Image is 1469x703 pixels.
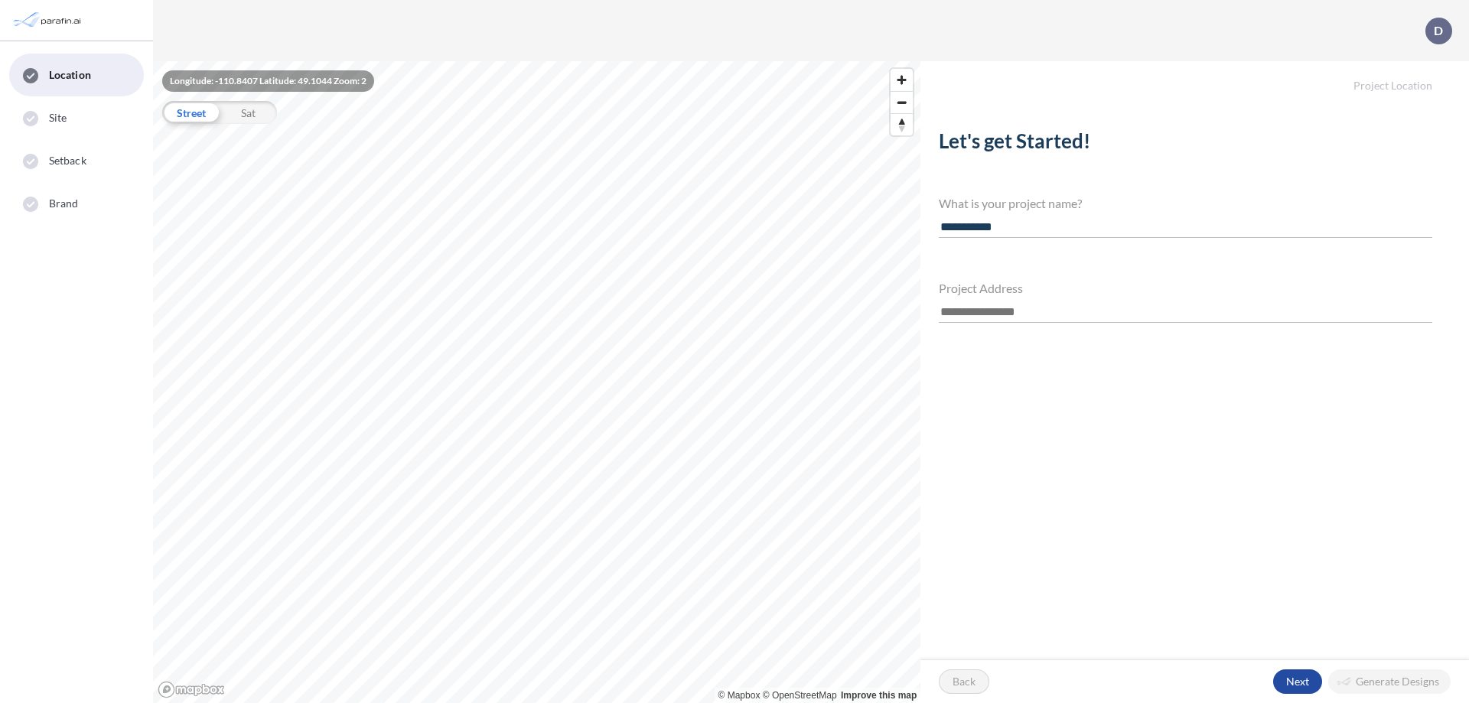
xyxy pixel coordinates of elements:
[162,101,220,124] div: Street
[841,690,917,701] a: Improve this map
[891,91,913,113] button: Zoom out
[920,61,1469,93] h5: Project Location
[49,67,91,83] span: Location
[158,681,225,698] a: Mapbox homepage
[939,129,1432,159] h2: Let's get Started!
[891,114,913,135] span: Reset bearing to north
[1434,24,1443,37] p: D
[718,690,761,701] a: Mapbox
[939,281,1432,295] h4: Project Address
[763,690,837,701] a: OpenStreetMap
[11,6,86,34] img: Parafin
[153,61,920,703] canvas: Map
[220,101,277,124] div: Sat
[891,69,913,91] button: Zoom in
[1286,674,1309,689] p: Next
[49,196,79,211] span: Brand
[49,153,86,168] span: Setback
[939,196,1432,210] h4: What is your project name?
[891,113,913,135] button: Reset bearing to north
[49,110,67,125] span: Site
[1273,669,1322,694] button: Next
[162,70,374,92] div: Longitude: -110.8407 Latitude: 49.1044 Zoom: 2
[891,92,913,113] span: Zoom out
